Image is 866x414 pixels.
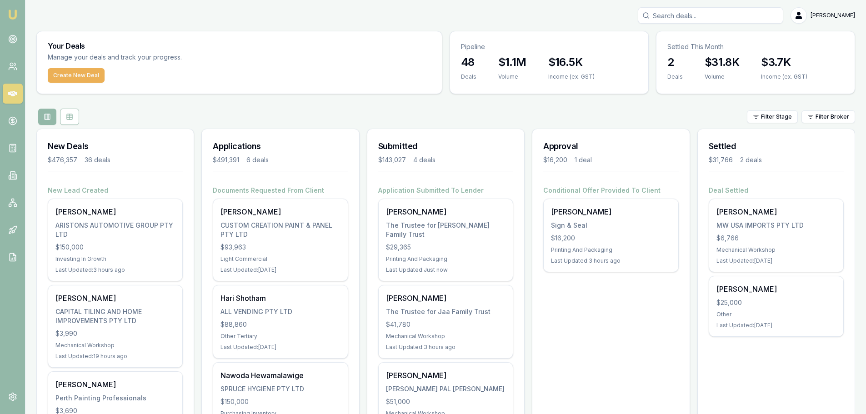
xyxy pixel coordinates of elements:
[220,307,340,316] div: ALL VENDING PTY LTD
[543,140,678,153] h3: Approval
[461,55,476,70] h3: 48
[716,311,836,318] div: Other
[498,55,526,70] h3: $1.1M
[220,370,340,381] div: Nawoda Hewamalawige
[55,266,175,274] div: Last Updated: 3 hours ago
[801,110,855,123] button: Filter Broker
[55,329,175,338] div: $3,990
[220,206,340,217] div: [PERSON_NAME]
[213,140,348,153] h3: Applications
[575,155,592,165] div: 1 deal
[48,155,77,165] div: $476,357
[220,266,340,274] div: Last Updated: [DATE]
[48,186,183,195] h4: New Lead Created
[220,344,340,351] div: Last Updated: [DATE]
[716,206,836,217] div: [PERSON_NAME]
[709,140,844,153] h3: Settled
[55,206,175,217] div: [PERSON_NAME]
[705,73,739,80] div: Volume
[716,322,836,329] div: Last Updated: [DATE]
[551,257,671,264] div: Last Updated: 3 hours ago
[55,221,175,239] div: ARISTONS AUTOMOTIVE GROUP PTY LTD
[551,234,671,243] div: $16,200
[55,379,175,390] div: [PERSON_NAME]
[55,293,175,304] div: [PERSON_NAME]
[811,12,855,19] span: [PERSON_NAME]
[543,186,678,195] h4: Conditional Offer Provided To Client
[55,342,175,349] div: Mechanical Workshop
[386,266,506,274] div: Last Updated: Just now
[213,155,239,165] div: $491,391
[220,397,340,406] div: $150,000
[386,255,506,263] div: Printing And Packaging
[220,293,340,304] div: Hari Shotham
[386,221,506,239] div: The Trustee for [PERSON_NAME] Family Trust
[220,384,340,394] div: SPRUCE HYGIENE PTY LTD
[48,42,431,50] h3: Your Deals
[220,255,340,263] div: Light Commercial
[386,344,506,351] div: Last Updated: 3 hours ago
[716,221,836,230] div: MW USA IMPORTS PTY LTD
[386,307,506,316] div: The Trustee for Jaa Family Trust
[386,370,506,381] div: [PERSON_NAME]
[461,42,637,51] p: Pipeline
[551,221,671,230] div: Sign & Seal
[709,186,844,195] h4: Deal Settled
[716,246,836,254] div: Mechanical Workshop
[716,298,836,307] div: $25,000
[705,55,739,70] h3: $31.8K
[551,246,671,254] div: Printing And Packaging
[761,73,807,80] div: Income (ex. GST)
[716,257,836,264] div: Last Updated: [DATE]
[740,155,762,165] div: 2 deals
[386,243,506,252] div: $29,365
[413,155,436,165] div: 4 deals
[543,155,567,165] div: $16,200
[378,140,513,153] h3: Submitted
[48,140,183,153] h3: New Deals
[461,73,476,80] div: Deals
[761,55,807,70] h3: $3.7K
[55,243,175,252] div: $150,000
[55,307,175,325] div: CAPITAL TILING AND HOME IMPROVEMENTS PTY LTD
[816,113,849,120] span: Filter Broker
[7,9,18,20] img: emu-icon-u.png
[220,320,340,329] div: $88,860
[85,155,110,165] div: 36 deals
[386,397,506,406] div: $51,000
[246,155,269,165] div: 6 deals
[386,320,506,329] div: $41,780
[638,7,783,24] input: Search deals
[667,55,683,70] h3: 2
[548,73,595,80] div: Income (ex. GST)
[716,284,836,294] div: [PERSON_NAME]
[386,293,506,304] div: [PERSON_NAME]
[667,73,683,80] div: Deals
[220,333,340,340] div: Other Tertiary
[761,113,792,120] span: Filter Stage
[55,255,175,263] div: Investing In Growth
[213,186,348,195] h4: Documents Requested From Client
[386,333,506,340] div: Mechanical Workshop
[716,234,836,243] div: $6,766
[378,155,406,165] div: $143,027
[220,221,340,239] div: CUSTOM CREATION PAINT & PANEL PTY LTD
[498,73,526,80] div: Volume
[220,243,340,252] div: $93,963
[55,353,175,360] div: Last Updated: 19 hours ago
[48,68,105,83] button: Create New Deal
[667,42,844,51] p: Settled This Month
[386,384,506,394] div: [PERSON_NAME] PAL [PERSON_NAME]
[378,186,513,195] h4: Application Submitted To Lender
[548,55,595,70] h3: $16.5K
[709,155,733,165] div: $31,766
[747,110,798,123] button: Filter Stage
[551,206,671,217] div: [PERSON_NAME]
[48,52,280,63] p: Manage your deals and track your progress.
[386,206,506,217] div: [PERSON_NAME]
[55,394,175,403] div: Perth Painting Professionals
